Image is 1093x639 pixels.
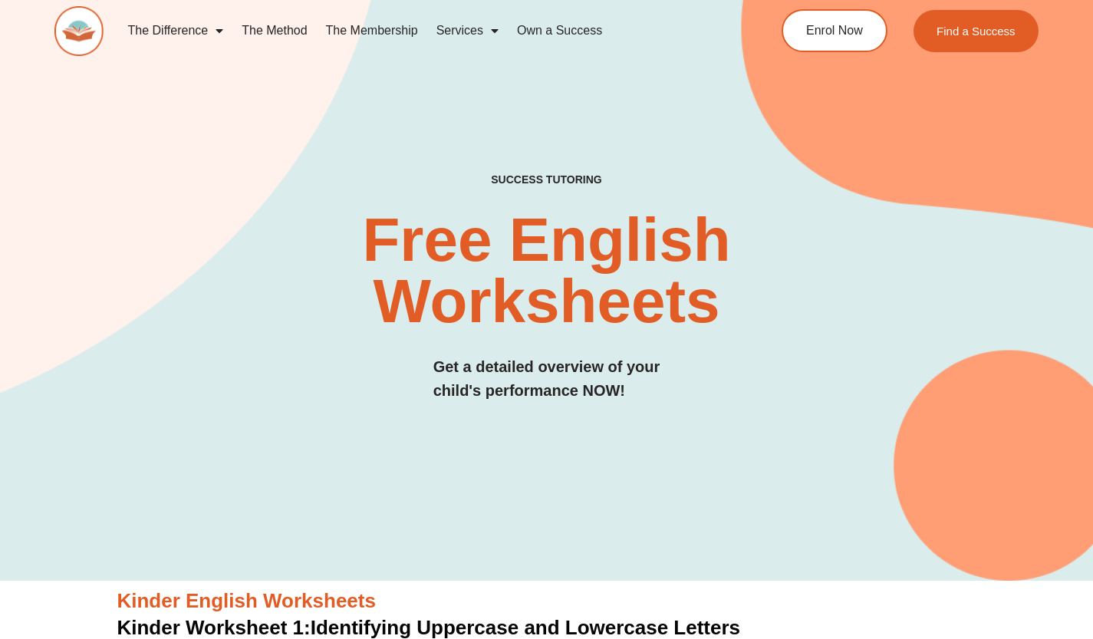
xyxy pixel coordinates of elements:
[222,209,871,332] h2: Free English Worksheets​
[117,616,311,639] span: Kinder Worksheet 1:
[782,9,887,52] a: Enrol Now
[117,616,741,639] a: Kinder Worksheet 1:Identifying Uppercase and Lowercase Letters
[914,10,1039,52] a: Find a Success
[433,355,660,403] h3: Get a detailed overview of your child's performance NOW!
[937,25,1016,37] span: Find a Success
[427,13,508,48] a: Services
[117,588,976,614] h3: Kinder English Worksheets
[119,13,233,48] a: The Difference
[401,173,693,186] h4: SUCCESS TUTORING​
[317,13,427,48] a: The Membership
[508,13,611,48] a: Own a Success
[119,13,726,48] nav: Menu
[232,13,316,48] a: The Method
[806,25,863,37] span: Enrol Now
